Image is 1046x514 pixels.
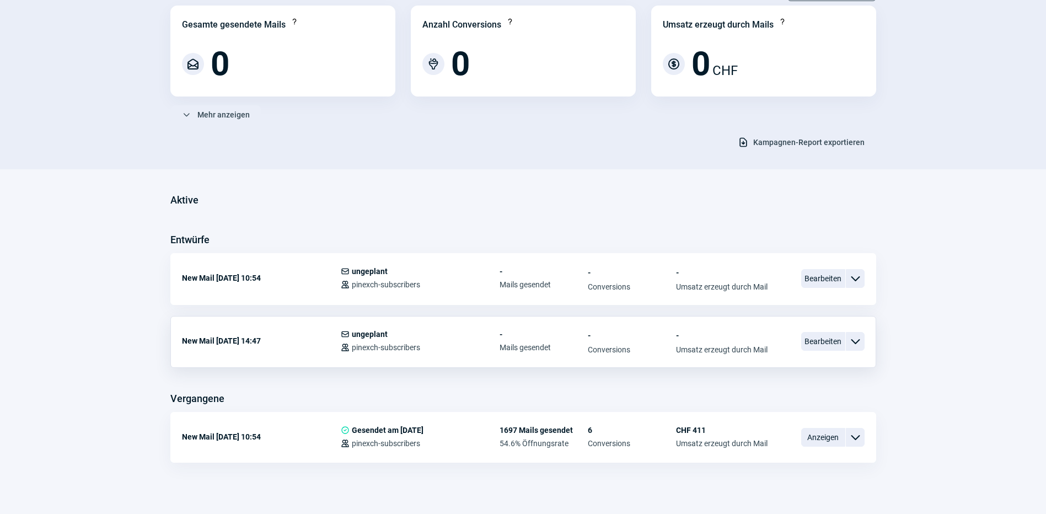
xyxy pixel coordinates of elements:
span: CHF 411 [676,426,768,435]
span: Bearbeiten [801,269,845,288]
span: Gesendet am [DATE] [352,426,423,435]
span: CHF [712,61,738,81]
h3: Aktive [170,191,199,209]
span: Mails gesendet [500,343,588,352]
button: Kampagnen-Report exportieren [726,133,876,152]
span: Umsatz erzeugt durch Mail [676,282,768,291]
div: Anzahl Conversions [422,18,501,31]
button: Mehr anzeigen [170,105,261,124]
span: - [676,330,768,341]
span: Conversions [588,282,676,291]
span: - [588,267,676,278]
h3: Vergangene [170,390,224,408]
span: - [500,267,588,276]
span: Kampagnen-Report exportieren [753,133,865,151]
span: pinexch-subscribers [352,280,420,289]
span: - [676,267,768,278]
span: 0 [211,47,229,81]
div: Umsatz erzeugt durch Mails [663,18,774,31]
span: Anzeigen [801,428,845,447]
span: 0 [451,47,470,81]
span: ungeplant [352,267,388,276]
span: Mails gesendet [500,280,588,289]
span: Conversions [588,439,676,448]
div: New Mail [DATE] 14:47 [182,330,341,352]
div: Gesamte gesendete Mails [182,18,286,31]
h3: Entwürfe [170,231,210,249]
span: - [500,330,588,339]
div: New Mail [DATE] 10:54 [182,267,341,289]
span: Mehr anzeigen [197,106,250,124]
span: - [588,330,676,341]
span: 0 [691,47,710,81]
span: ungeplant [352,330,388,339]
span: 1697 Mails gesendet [500,426,588,435]
span: Umsatz erzeugt durch Mail [676,439,768,448]
span: Umsatz erzeugt durch Mail [676,345,768,354]
span: pinexch-subscribers [352,439,420,448]
div: New Mail [DATE] 10:54 [182,426,341,448]
span: Conversions [588,345,676,354]
span: Bearbeiten [801,332,845,351]
span: 54.6% Öffnungsrate [500,439,588,448]
span: pinexch-subscribers [352,343,420,352]
span: 6 [588,426,676,435]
